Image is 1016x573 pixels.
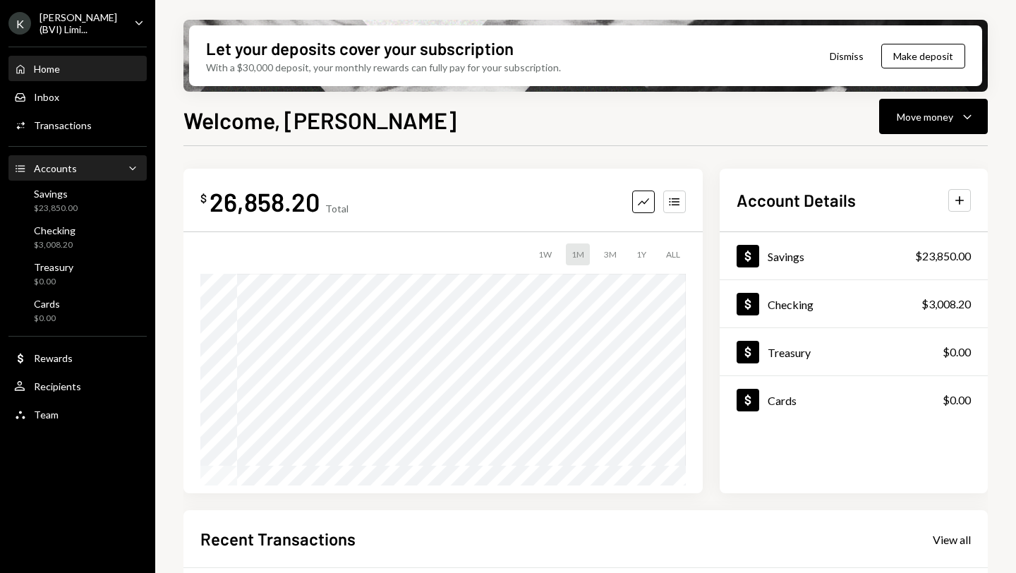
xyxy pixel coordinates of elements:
h2: Recent Transactions [200,527,356,550]
div: Checking [34,224,75,236]
div: [PERSON_NAME] (BVI) Limi... [40,11,123,35]
div: Home [34,63,60,75]
div: Rewards [34,352,73,364]
h2: Account Details [737,188,856,212]
a: Rewards [8,345,147,370]
div: Let your deposits cover your subscription [206,37,514,60]
a: Recipients [8,373,147,399]
div: $23,850.00 [34,203,78,215]
div: Savings [768,250,804,263]
a: Treasury$0.00 [8,257,147,291]
div: 1Y [631,243,652,265]
div: $ [200,191,207,205]
div: Treasury [768,346,811,359]
div: 1W [533,243,557,265]
button: Dismiss [812,40,881,73]
a: Savings$23,850.00 [720,232,988,279]
a: Treasury$0.00 [720,328,988,375]
div: $0.00 [34,313,60,325]
div: Cards [34,298,60,310]
button: Move money [879,99,988,134]
a: Savings$23,850.00 [8,183,147,217]
div: K [8,12,31,35]
div: With a $30,000 deposit, your monthly rewards can fully pay for your subscription. [206,60,561,75]
div: Transactions [34,119,92,131]
div: Recipients [34,380,81,392]
a: Cards$0.00 [8,294,147,327]
div: View all [933,533,971,547]
div: Total [325,203,349,215]
button: Make deposit [881,44,965,68]
a: Inbox [8,84,147,109]
div: $23,850.00 [915,248,971,265]
a: Transactions [8,112,147,138]
a: Checking$3,008.20 [720,280,988,327]
div: Team [34,409,59,421]
div: Treasury [34,261,73,273]
div: Move money [897,109,953,124]
a: View all [933,531,971,547]
h1: Welcome, [PERSON_NAME] [183,106,456,134]
a: Team [8,402,147,427]
div: Cards [768,394,797,407]
a: Home [8,56,147,81]
div: 3M [598,243,622,265]
div: $3,008.20 [34,239,75,251]
div: 1M [566,243,590,265]
div: Savings [34,188,78,200]
div: Checking [768,298,814,311]
div: $0.00 [943,392,971,409]
div: Accounts [34,162,77,174]
a: Cards$0.00 [720,376,988,423]
div: $0.00 [943,344,971,361]
div: $3,008.20 [921,296,971,313]
div: $0.00 [34,276,73,288]
div: Inbox [34,91,59,103]
div: ALL [660,243,686,265]
div: 26,858.20 [210,186,320,217]
a: Accounts [8,155,147,181]
a: Checking$3,008.20 [8,220,147,254]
